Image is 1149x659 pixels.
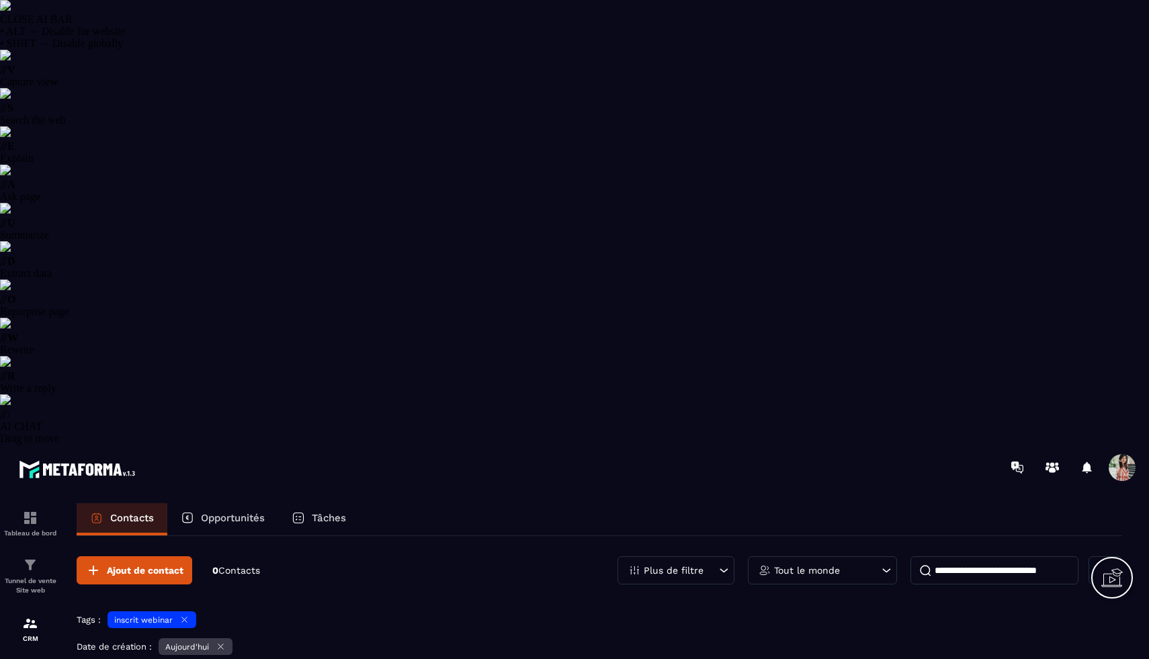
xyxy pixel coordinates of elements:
[201,512,265,524] p: Opportunités
[212,564,260,577] p: 0
[77,642,152,652] p: Date de création :
[3,576,57,595] p: Tunnel de vente Site web
[22,557,38,573] img: formation
[107,564,183,577] span: Ajout de contact
[110,512,154,524] p: Contacts
[644,566,704,575] p: Plus de filtre
[19,457,140,482] img: logo
[22,615,38,631] img: formation
[77,615,101,625] p: Tags :
[165,642,209,652] p: Aujourd'hui
[774,566,840,575] p: Tout le monde
[3,605,57,652] a: formationformationCRM
[114,615,173,625] p: inscrit webinar
[77,503,167,535] a: Contacts
[167,503,278,535] a: Opportunités
[3,500,57,547] a: formationformationTableau de bord
[3,635,57,642] p: CRM
[312,512,346,524] p: Tâches
[3,529,57,537] p: Tableau de bord
[278,503,359,535] a: Tâches
[218,565,260,576] span: Contacts
[77,556,192,584] button: Ajout de contact
[22,510,38,526] img: formation
[3,547,57,605] a: formationformationTunnel de vente Site web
